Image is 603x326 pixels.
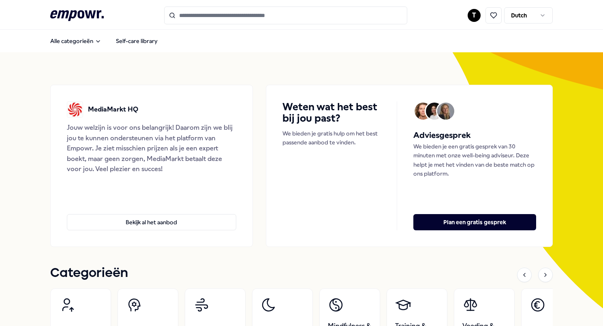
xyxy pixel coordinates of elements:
[164,6,407,24] input: Search for products, categories or subcategories
[415,103,432,120] img: Avatar
[67,101,83,118] img: MediaMarkt HQ
[413,214,536,230] button: Plan een gratis gesprek
[50,263,128,283] h1: Categorieën
[468,9,481,22] button: T
[413,129,536,142] h5: Adviesgesprek
[426,103,443,120] img: Avatar
[67,214,236,230] button: Bekijk al het aanbod
[88,104,138,115] p: MediaMarkt HQ
[437,103,454,120] img: Avatar
[413,142,536,178] p: We bieden je een gratis gesprek van 30 minuten met onze well-being adviseur. Deze helpt je met he...
[109,33,164,49] a: Self-care library
[282,129,381,147] p: We bieden je gratis hulp om het best passende aanbod te vinden.
[44,33,164,49] nav: Main
[44,33,108,49] button: Alle categorieën
[67,201,236,230] a: Bekijk al het aanbod
[67,122,236,174] div: Jouw welzijn is voor ons belangrijk! Daarom zijn we blij jou te kunnen ondersteunen via het platf...
[282,101,381,124] h4: Weten wat het best bij jou past?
